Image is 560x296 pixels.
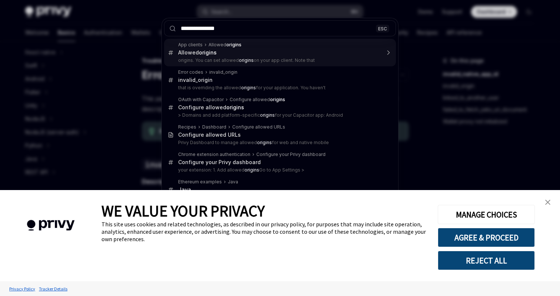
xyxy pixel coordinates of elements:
[241,85,256,90] b: origins
[178,104,244,111] div: Configure allowed
[178,57,380,63] p: origins. You can set allowed on your app client. Note that
[270,97,285,102] b: origins
[37,282,69,295] a: Tracker Details
[178,85,380,91] p: that is overriding the allowed for your application. You haven't
[257,140,272,145] b: origins
[226,42,241,47] b: origins
[178,97,224,103] div: OAuth with Capacitor
[178,77,213,83] div: invalid_origin
[178,112,380,118] p: > Domains and add platform-specific for your Capacitor app: Android
[244,167,259,173] b: origins
[178,42,203,48] div: App clients
[178,49,217,56] div: Allowed
[232,124,285,130] div: Configure allowed URLs
[226,104,244,110] b: origins
[545,200,550,205] img: close banner
[101,201,265,220] span: WE VALUE YOUR PRIVACY
[239,57,254,63] b: origins
[178,179,222,185] div: Ethereum examples
[7,282,37,295] a: Privacy Policy
[178,167,380,173] p: your extension: 1. Add allowed Go to App Settings >
[540,195,555,210] a: close banner
[178,140,380,146] p: Privy Dashboard to manage allowed for web and native mobile
[260,112,275,118] b: origins
[199,49,217,56] b: origins
[101,220,427,243] div: This site uses cookies and related technologies, as described in our privacy policy, for purposes...
[230,97,285,103] div: Configure allowed
[178,69,203,75] div: Error codes
[376,24,389,32] div: ESC
[256,152,326,157] div: Configure your Privy dashboard
[438,228,535,247] button: AGREE & PROCEED
[438,205,535,224] button: MANAGE CHOICES
[178,186,191,193] div: Java
[178,152,250,157] div: Chrome extension authentication
[438,251,535,270] button: REJECT ALL
[228,179,238,185] div: Java
[209,69,237,75] div: invalid_origin
[178,132,241,138] div: Configure allowed URLs
[209,42,241,48] div: Allowed
[11,209,90,242] img: company logo
[202,124,226,130] div: Dashboard
[178,159,261,166] div: Configure your Privy dashboard
[178,124,196,130] div: Recipes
